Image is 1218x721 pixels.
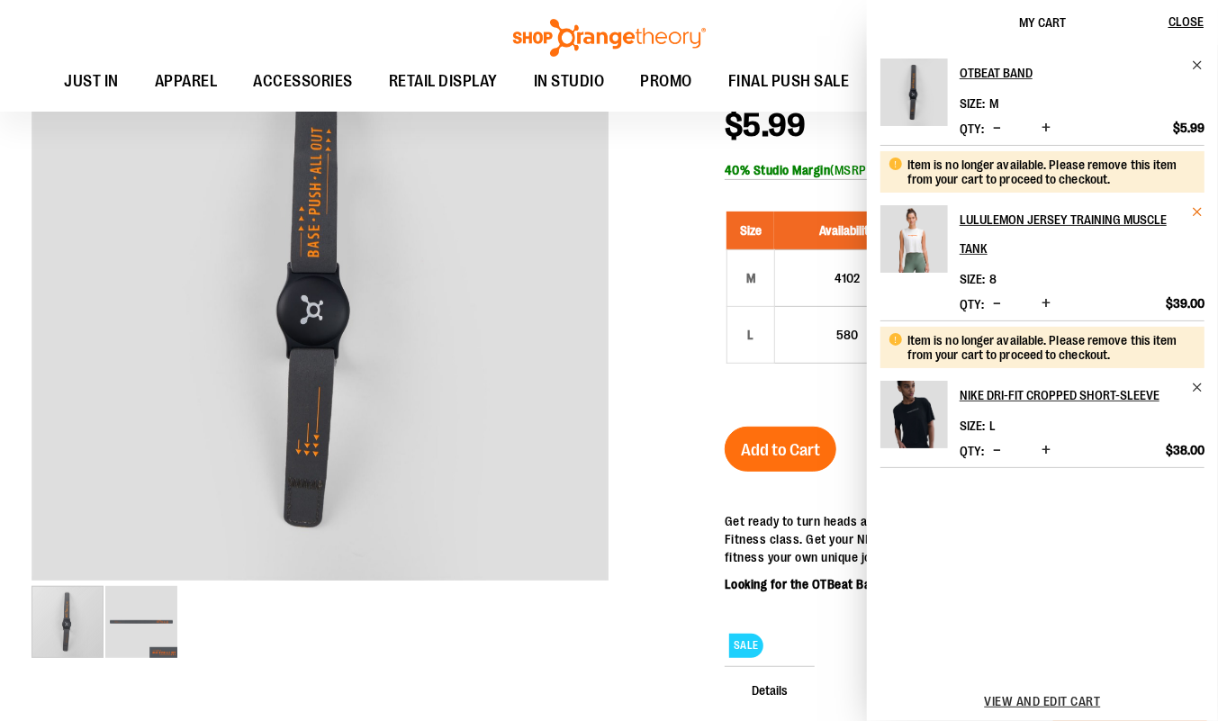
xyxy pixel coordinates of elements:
div: M [737,265,764,292]
label: Qty [960,297,984,311]
a: View and edit cart [985,694,1101,708]
div: image 1 of 2 [32,584,105,660]
img: OTBeat Band [32,4,609,581]
span: JUST IN [65,61,120,102]
a: lululemon Jersey Training Muscle Tank [880,205,948,284]
h2: Nike Dri-FIT Cropped Short-Sleeve [960,381,1180,410]
a: lululemon Jersey Training Muscle Tank [960,205,1204,263]
h2: OTBeat Band [960,59,1180,87]
img: Nike Dri-FIT Cropped Short-Sleeve [880,381,948,448]
button: Increase product quantity [1037,295,1055,313]
span: 4102 [835,271,860,285]
span: IN STUDIO [534,61,605,102]
dt: Size [960,272,985,286]
div: (MSRP: $9.99) [725,161,1186,179]
dt: Size [960,96,985,111]
span: 580 [836,328,858,342]
img: OTBeat Band [105,586,177,658]
span: My Cart [1019,15,1066,30]
a: Nike Dri-FIT Cropped Short-Sleeve [960,381,1204,410]
img: Shop Orangetheory [510,19,708,57]
span: ACCESSORIES [254,61,354,102]
button: Add to Cart [725,427,836,472]
a: Remove item [1191,59,1204,72]
button: Decrease product quantity [988,295,1006,313]
img: OTBeat Band [880,59,948,126]
span: $5.99 [1173,120,1204,136]
button: Decrease product quantity [988,442,1006,460]
a: Remove item [1191,381,1204,394]
div: carousel [32,6,609,660]
dt: Size [960,419,985,433]
span: L [989,419,996,433]
div: L [737,321,764,348]
span: $39.00 [1166,295,1204,311]
span: APPAREL [155,61,218,102]
li: Product [880,145,1204,320]
span: RETAIL DISPLAY [389,61,498,102]
span: 8 [989,272,997,286]
div: image 2 of 2 [105,584,177,660]
a: Remove item [1191,205,1204,219]
b: 40% Studio Margin [725,163,831,177]
span: SALE [729,634,763,658]
button: Increase product quantity [1037,442,1055,460]
span: FINAL PUSH SALE [728,61,850,102]
label: Qty [960,122,984,136]
b: Looking for the OTBeat Band (Orange)? [725,577,1044,591]
div: Item is no longer available. Please remove this item from your cart to proceed to checkout. [907,333,1191,362]
a: Nike Dri-FIT Cropped Short-Sleeve [880,381,948,460]
p: Get ready to turn heads as you turn up the intensity in your next Orangetheory Fitness class. Get... [725,512,1186,566]
th: Size [726,212,774,250]
img: lululemon Jersey Training Muscle Tank [880,205,948,273]
li: Product [880,59,1204,145]
div: Item is no longer available. Please remove this item from your cart to proceed to checkout. [907,158,1191,186]
span: M [989,96,998,111]
button: Increase product quantity [1037,120,1055,138]
span: $5.99 [725,107,806,144]
button: Decrease product quantity [988,120,1006,138]
span: $38.00 [1166,442,1204,458]
span: Close [1168,14,1204,29]
h2: lululemon Jersey Training Muscle Tank [960,205,1180,263]
div: OTBeat Band [32,6,609,584]
th: Availability [774,212,918,250]
li: Product [880,320,1204,468]
a: OTBeat Band [880,59,948,138]
label: Qty [960,444,984,458]
span: Details [725,666,815,713]
span: Add to Cart [741,440,820,460]
span: PROMO [641,61,693,102]
a: OTBeat Band [960,59,1204,87]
